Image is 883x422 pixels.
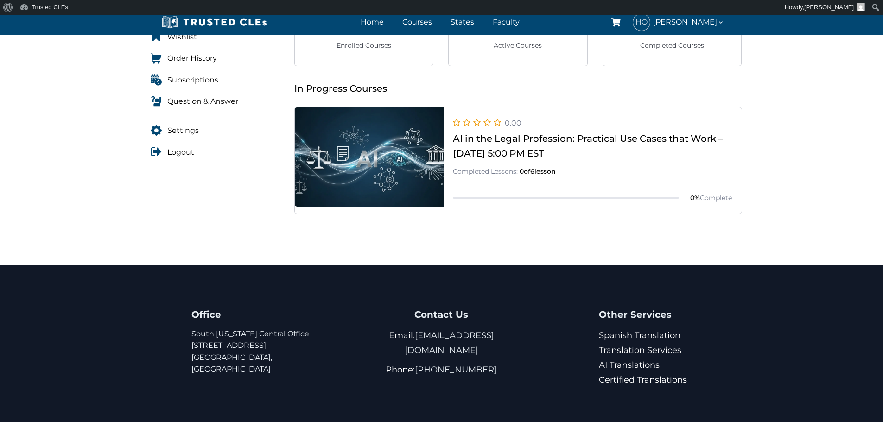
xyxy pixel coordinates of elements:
[141,143,276,162] a: Logout
[141,27,276,47] a: Wishlist
[804,4,854,11] span: [PERSON_NAME]
[167,95,238,107] span: Question & Answer
[366,362,517,377] p: Phone:
[366,328,517,358] p: Email:
[599,375,687,385] a: Certified Translations
[633,14,650,31] span: HO
[490,15,522,29] a: Faculty
[494,40,542,50] div: Active Courses
[141,49,276,68] a: Order History
[167,125,199,137] span: Settings
[337,40,391,50] div: Enrolled Courses
[599,345,681,355] a: Translation Services
[159,15,270,29] img: Trusted CLEs
[358,15,386,29] a: Home
[448,15,476,29] a: States
[141,121,276,140] a: Settings
[366,307,517,322] h4: Contact Us
[191,329,309,374] a: South [US_STATE] Central Office[STREET_ADDRESS][GEOGRAPHIC_DATA], [GEOGRAPHIC_DATA]
[191,307,343,322] h4: Office
[400,15,434,29] a: Courses
[141,92,276,111] a: Question & Answer
[415,365,497,375] a: [PHONE_NUMBER]
[141,70,276,90] a: Subscriptions
[294,81,742,96] div: In Progress Courses
[599,307,692,322] h4: Other Services
[599,360,660,370] a: AI Translations
[640,40,704,50] div: Completed Courses
[599,330,680,340] a: Spanish Translation
[167,31,197,43] span: Wishlist
[653,16,724,28] span: [PERSON_NAME]
[167,52,217,64] span: Order History
[405,330,494,355] a: [EMAIL_ADDRESS][DOMAIN_NAME]
[167,146,194,158] span: Logout
[167,74,218,86] span: Subscriptions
